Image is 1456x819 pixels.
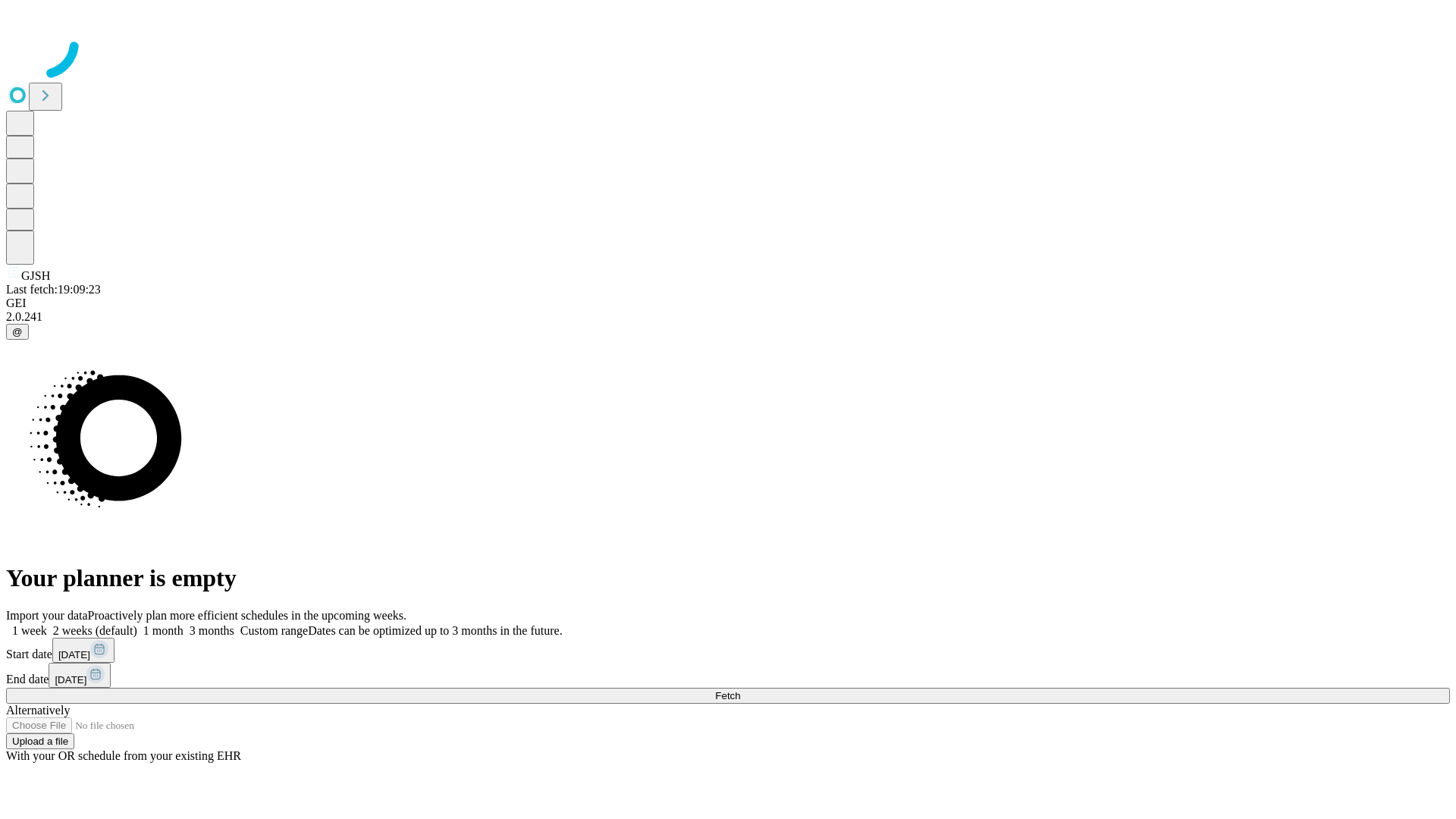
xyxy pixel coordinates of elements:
[6,283,101,296] span: Last fetch: 19:09:23
[6,749,241,762] span: With your OR schedule from your existing EHR
[6,310,1450,324] div: 2.0.241
[6,704,70,717] span: Alternatively
[12,326,23,337] span: @
[715,690,740,701] span: Fetch
[88,609,406,622] span: Proactively plan more efficient schedules in the upcoming weeks.
[6,297,1450,310] div: GEI
[240,624,308,637] span: Custom range
[6,324,29,340] button: @
[58,649,90,661] span: [DATE]
[12,624,47,637] span: 1 week
[52,638,115,663] button: [DATE]
[55,674,86,686] span: [DATE]
[6,688,1450,704] button: Fetch
[143,624,184,637] span: 1 month
[6,609,88,622] span: Import your data
[308,624,562,637] span: Dates can be optimized up to 3 months in the future.
[21,269,50,282] span: GJSH
[53,624,137,637] span: 2 weeks (default)
[6,638,1450,663] div: Start date
[6,733,74,749] button: Upload a file
[49,663,111,688] button: [DATE]
[190,624,234,637] span: 3 months
[6,663,1450,688] div: End date
[6,564,1450,592] h1: Your planner is empty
